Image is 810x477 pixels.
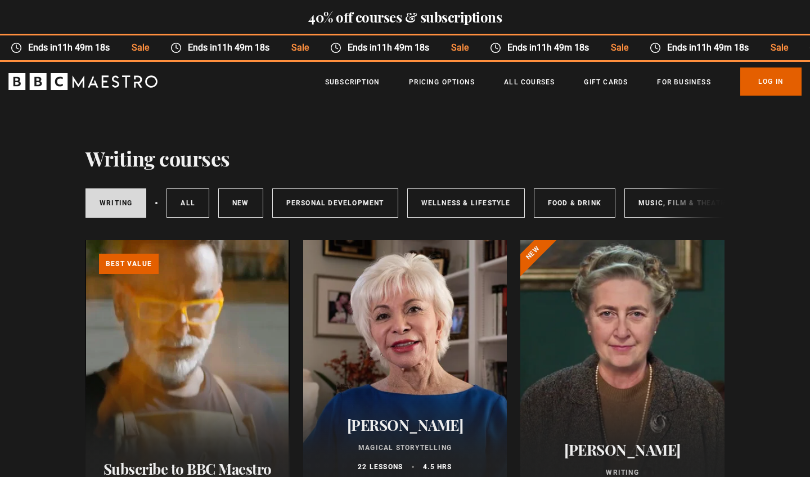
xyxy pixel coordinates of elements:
a: New [218,188,263,218]
svg: BBC Maestro [8,73,157,90]
span: Ends in [501,41,599,55]
h1: Writing courses [85,146,230,170]
time: 11h 49m 18s [376,42,429,53]
a: Writing [85,188,146,218]
p: Magical Storytelling [317,443,494,453]
h2: [PERSON_NAME] [317,416,494,434]
span: Ends in [341,41,439,55]
a: All [166,188,209,218]
a: Music, Film & Theatre [624,188,744,218]
a: Wellness & Lifestyle [407,188,525,218]
a: For business [657,76,710,88]
time: 11h 49m 18s [536,42,588,53]
span: Sale [439,41,478,55]
time: 11h 49m 18s [696,42,748,53]
nav: Primary [325,67,802,96]
time: 11h 49m 18s [217,42,269,53]
p: 4.5 hrs [423,462,452,472]
a: Subscription [325,76,380,88]
a: Personal Development [272,188,398,218]
span: Ends in [21,41,120,55]
a: Food & Drink [534,188,615,218]
span: Ends in [181,41,280,55]
a: Log In [740,67,802,96]
p: Best value [99,254,159,274]
a: All Courses [504,76,555,88]
span: Sale [280,41,318,55]
span: Ends in [660,41,759,55]
time: 11h 49m 18s [57,42,109,53]
span: Sale [759,41,798,55]
p: 22 lessons [358,462,403,472]
h2: [PERSON_NAME] [534,441,711,458]
a: Pricing Options [409,76,475,88]
a: Gift Cards [584,76,628,88]
span: Sale [599,41,638,55]
span: Sale [120,41,159,55]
